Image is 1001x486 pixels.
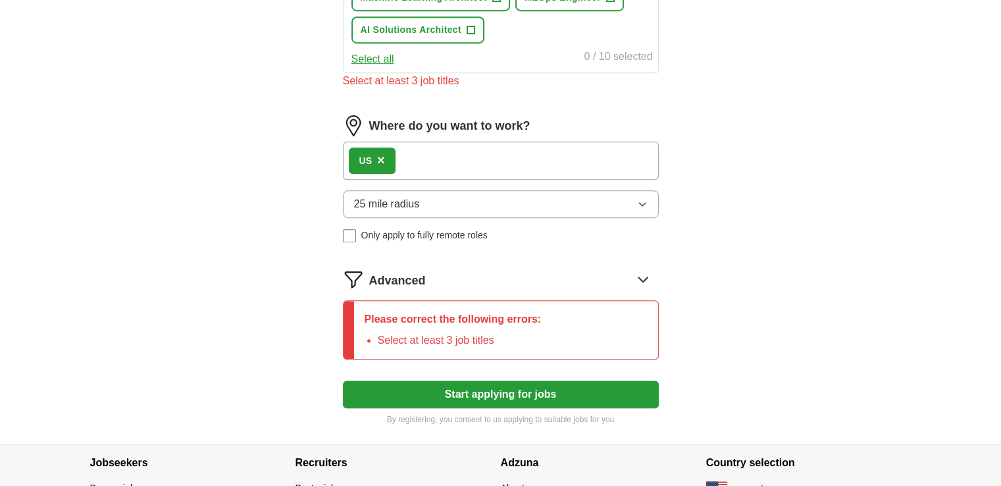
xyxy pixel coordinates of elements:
[351,51,394,67] button: Select all
[354,196,420,212] span: 25 mile radius
[369,117,530,135] label: Where do you want to work?
[343,414,659,425] p: By registering, you consent to us applying to suitable jobs for you
[343,269,364,290] img: filter
[361,23,461,37] span: AI Solutions Architect
[343,229,356,242] input: Only apply to fully remote roles
[361,229,488,242] span: Only apply to fully remote roles
[377,153,385,167] span: ×
[343,115,364,136] img: location.png
[343,73,659,89] div: Select at least 3 job titles
[378,333,542,348] li: Select at least 3 job titles
[359,154,372,168] div: US
[343,381,659,408] button: Start applying for jobs
[706,445,911,481] h4: Country selection
[365,311,542,327] p: Please correct the following errors:
[351,16,484,43] button: AI Solutions Architect
[377,151,385,171] button: ×
[343,190,659,218] button: 25 mile radius
[369,272,426,290] span: Advanced
[584,49,652,67] div: 0 / 10 selected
